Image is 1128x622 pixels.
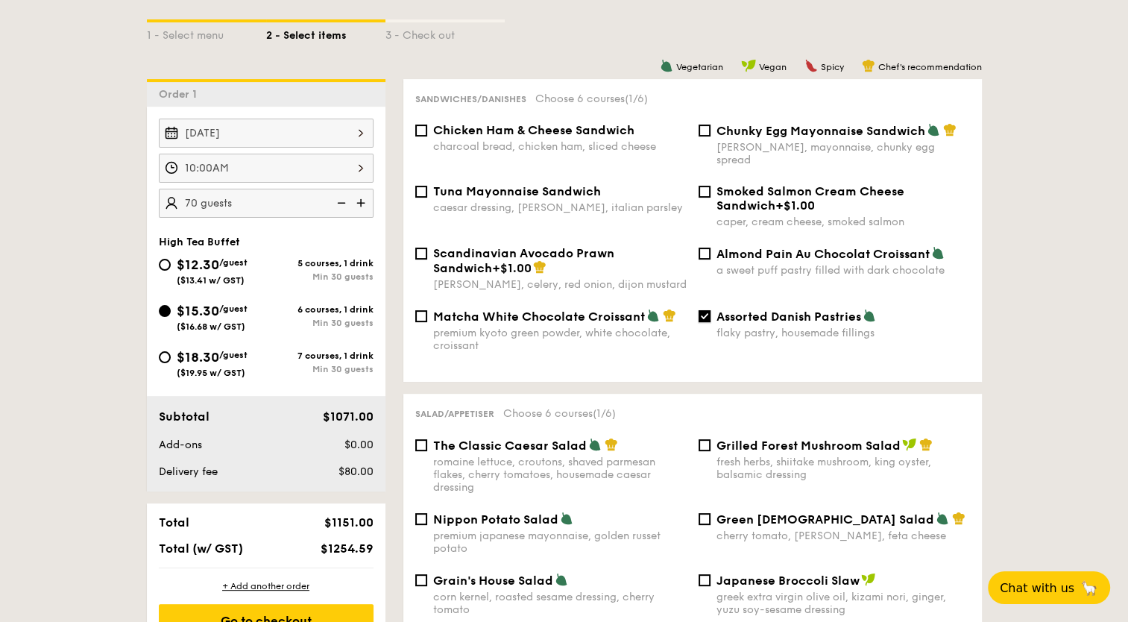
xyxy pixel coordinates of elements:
[936,512,949,525] img: icon-vegetarian.fe4039eb.svg
[492,261,532,275] span: +$1.00
[415,574,427,586] input: Grain's House Saladcorn kernel, roasted sesame dressing, cherry tomato
[159,259,171,271] input: $12.30/guest($13.41 w/ GST)5 courses, 1 drinkMin 30 guests
[433,310,645,324] span: Matcha White Chocolate Croissant
[266,22,385,43] div: 2 - Select items
[716,456,970,481] div: fresh herbs, shiitake mushroom, king oyster, balsamic dressing
[716,264,970,277] div: a sweet puff pastry filled with dark chocolate
[433,439,587,453] span: The Classic Caesar Salad
[433,574,553,588] span: Grain's House Salad
[716,530,970,542] div: cherry tomato, [PERSON_NAME], feta cheese
[555,573,568,586] img: icon-vegetarian.fe4039eb.svg
[535,92,648,105] span: Choose 6 courses
[159,88,203,101] span: Order 1
[433,123,634,137] span: Chicken Ham & Cheese Sandwich
[177,321,245,332] span: ($16.68 w/ GST)
[676,62,723,72] span: Vegetarian
[716,247,930,261] span: Almond Pain Au Chocolat Croissant
[159,154,374,183] input: Event time
[605,438,618,451] img: icon-chef-hat.a58ddaea.svg
[415,125,427,136] input: Chicken Ham & Cheese Sandwichcharcoal bread, chicken ham, sliced cheese
[663,309,676,322] img: icon-chef-hat.a58ddaea.svg
[329,189,351,217] img: icon-reduce.1d2dbef1.svg
[716,216,970,228] div: caper, cream cheese, smoked salmon
[324,515,373,530] span: $1151.00
[919,438,933,451] img: icon-chef-hat.a58ddaea.svg
[560,512,573,525] img: icon-vegetarian.fe4039eb.svg
[159,119,374,148] input: Event date
[159,305,171,317] input: $15.30/guest($16.68 w/ GST)6 courses, 1 drinkMin 30 guests
[385,22,505,43] div: 3 - Check out
[266,364,374,374] div: Min 30 guests
[338,465,373,478] span: $80.00
[415,248,427,260] input: Scandinavian Avocado Prawn Sandwich+$1.00[PERSON_NAME], celery, red onion, dijon mustard
[159,580,374,592] div: + Add another order
[433,246,614,275] span: Scandinavian Avocado Prawn Sandwich
[415,513,427,525] input: Nippon Potato Saladpremium japanese mayonnaise, golden russet potato
[699,248,710,260] input: Almond Pain Au Chocolat Croissanta sweet puff pastry filled with dark chocolate
[177,368,245,378] span: ($19.95 w/ GST)
[159,465,218,478] span: Delivery fee
[716,574,860,588] span: Japanese Broccoli Slaw
[351,189,374,217] img: icon-add.58712e84.svg
[699,186,710,198] input: Smoked Salmon Cream Cheese Sandwich+$1.00caper, cream cheese, smoked salmon
[415,186,427,198] input: Tuna Mayonnaise Sandwichcaesar dressing, [PERSON_NAME], italian parsley
[716,184,904,213] span: Smoked Salmon Cream Cheese Sandwich
[344,439,373,451] span: $0.00
[1080,579,1098,597] span: 🦙
[775,198,815,213] span: +$1.00
[861,573,876,586] img: icon-vegan.f8ff3823.svg
[159,351,171,363] input: $18.30/guest($19.95 w/ GST)7 courses, 1 drinkMin 30 guests
[177,257,219,273] span: $12.30
[699,125,710,136] input: Chunky Egg Mayonnaise Sandwich[PERSON_NAME], mayonnaise, chunky egg spread
[433,184,601,198] span: Tuna Mayonnaise Sandwich
[952,512,965,525] img: icon-chef-hat.a58ddaea.svg
[878,62,982,72] span: Chef's recommendation
[266,258,374,268] div: 5 courses, 1 drink
[931,246,945,260] img: icon-vegetarian.fe4039eb.svg
[147,22,266,43] div: 1 - Select menu
[862,59,875,72] img: icon-chef-hat.a58ddaea.svg
[646,309,660,322] img: icon-vegetarian.fe4039eb.svg
[266,351,374,361] div: 7 courses, 1 drink
[266,304,374,315] div: 6 courses, 1 drink
[433,591,687,616] div: corn kernel, roasted sesame dressing, cherry tomato
[433,278,687,291] div: [PERSON_NAME], celery, red onion, dijon mustard
[415,94,526,104] span: Sandwiches/Danishes
[415,409,494,419] span: Salad/Appetiser
[593,407,616,420] span: (1/6)
[927,123,940,136] img: icon-vegetarian.fe4039eb.svg
[716,512,934,527] span: Green [DEMOGRAPHIC_DATA] Salad
[821,62,844,72] span: Spicy
[219,350,248,360] span: /guest
[699,439,710,451] input: Grilled Forest Mushroom Saladfresh herbs, shiitake mushroom, king oyster, balsamic dressing
[266,318,374,328] div: Min 30 guests
[159,515,189,530] span: Total
[943,123,957,136] img: icon-chef-hat.a58ddaea.svg
[699,574,710,586] input: Japanese Broccoli Slawgreek extra virgin olive oil, kizami nori, ginger, yuzu soy-sesame dressing
[716,124,925,138] span: Chunky Egg Mayonnaise Sandwich
[759,62,787,72] span: Vegan
[804,59,818,72] img: icon-spicy.37a8142b.svg
[533,260,546,274] img: icon-chef-hat.a58ddaea.svg
[266,271,374,282] div: Min 30 guests
[716,591,970,616] div: greek extra virgin olive oil, kizami nori, ginger, yuzu soy-sesame dressing
[415,439,427,451] input: The Classic Caesar Saladromaine lettuce, croutons, shaved parmesan flakes, cherry tomatoes, house...
[159,541,243,556] span: Total (w/ GST)
[433,140,687,153] div: charcoal bread, chicken ham, sliced cheese
[320,541,373,556] span: $1254.59
[988,571,1110,604] button: Chat with us🦙
[1000,581,1074,595] span: Chat with us
[159,439,202,451] span: Add-ons
[716,439,901,453] span: Grilled Forest Mushroom Salad
[625,92,648,105] span: (1/6)
[433,530,687,555] div: premium japanese mayonnaise, golden russet potato
[219,304,248,314] span: /guest
[322,409,373,424] span: $1071.00
[177,303,219,319] span: $15.30
[588,438,602,451] img: icon-vegetarian.fe4039eb.svg
[159,189,374,218] input: Number of guests
[503,407,616,420] span: Choose 6 courses
[177,275,245,286] span: ($13.41 w/ GST)
[415,310,427,322] input: Matcha White Chocolate Croissantpremium kyoto green powder, white chocolate, croissant
[716,327,970,339] div: flaky pastry, housemade fillings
